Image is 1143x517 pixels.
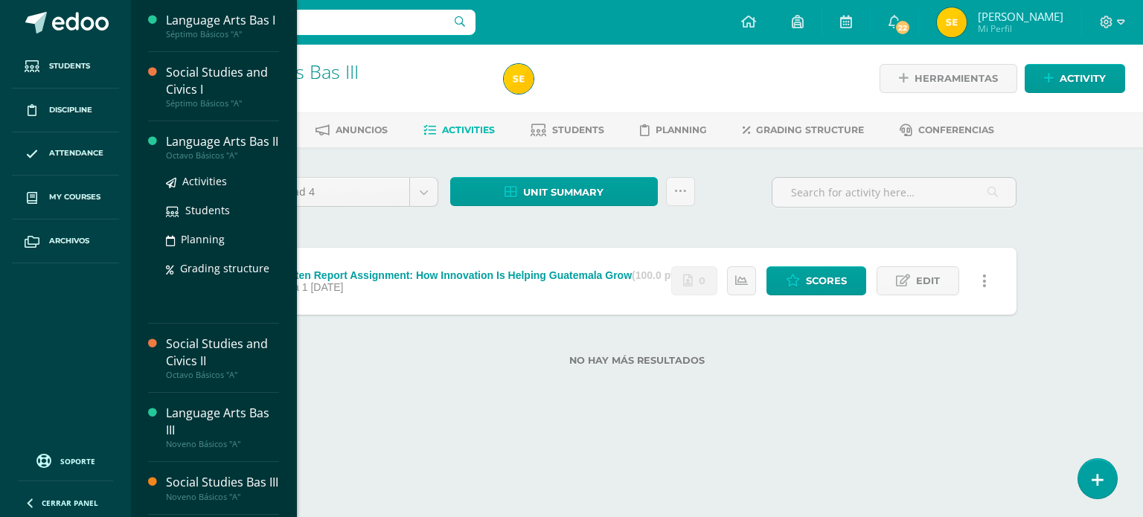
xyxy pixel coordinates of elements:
span: 0 [699,267,705,295]
a: Language Arts Bas IIOctavo Básicos "A" [166,133,279,161]
div: Social Studies and Civics II [166,335,279,370]
a: Soporte [18,450,113,470]
div: Language Arts Bas II [166,133,279,150]
span: Cerrar panel [42,498,98,508]
a: Students [12,45,119,89]
div: Noveno Básicos 'A' [188,82,486,96]
span: Mi Perfil [978,22,1063,35]
a: Activities [166,173,279,190]
div: Social Studies Bas III [166,474,279,491]
div: Séptimo Básicos "A" [166,29,279,39]
a: Unit summary [450,177,658,206]
span: Attendance [49,147,103,159]
span: Soporte [60,456,95,466]
div: Octavo Básicos "A" [166,150,279,161]
div: Social Studies and Civics I [166,64,279,98]
div: Written Report Assignment: How Innovation Is Helping Guatemala Grow [275,269,683,281]
img: 4e9def19cc85b7c337b3cd984476dcf2.png [504,64,534,94]
span: Activity [1060,65,1106,92]
a: Archivos [12,219,119,263]
a: Language Arts Bas IIINoveno Básicos "A" [166,405,279,449]
a: My courses [12,176,119,219]
a: Activity [1025,64,1125,93]
div: Noveno Básicos "A" [166,492,279,502]
span: Discipline [49,104,92,116]
span: Anuncios [336,124,388,135]
a: Unidad 4 [258,178,438,206]
a: Social Studies Bas IIINoveno Básicos "A" [166,474,279,501]
a: Attendance [12,132,119,176]
span: Unit summary [523,179,603,206]
span: Students [552,124,604,135]
img: 4e9def19cc85b7c337b3cd984476dcf2.png [937,7,967,37]
span: [PERSON_NAME] [978,9,1063,24]
span: Activities [442,124,495,135]
a: Anuncios [316,118,388,142]
a: Students [166,202,279,219]
input: Search a user… [141,10,476,35]
div: Language Arts Bas III [166,405,279,439]
h1: Social Studies Bas III [188,61,486,82]
span: My courses [49,191,100,203]
a: Grading structure [166,260,279,277]
a: Planning [166,231,279,248]
span: Planning [656,124,707,135]
strong: (100.0 pts) [632,269,683,281]
label: No hay más resultados [257,355,1016,366]
span: Activities [182,174,227,188]
span: Grading structure [756,124,864,135]
a: Social Studies and Civics ISéptimo Básicos "A" [166,64,279,109]
a: Students [531,118,604,142]
span: Conferencias [918,124,994,135]
span: Scores [806,267,847,295]
span: [DATE] [310,281,343,293]
input: Search for activity here… [772,178,1016,207]
span: Students [49,60,90,72]
span: Archivos [49,235,89,247]
div: Noveno Básicos "A" [166,439,279,449]
a: No se han realizado entregas [671,266,717,295]
span: 22 [894,19,911,36]
div: Octavo Básicos "A" [166,370,279,380]
a: Conferencias [900,118,994,142]
a: Activities [423,118,495,142]
a: Grading structure [743,118,864,142]
span: Herramientas [915,65,998,92]
a: Social Studies and Civics IIOctavo Básicos "A" [166,335,279,380]
span: Students [185,203,230,217]
a: Herramientas [880,64,1017,93]
div: Language Arts Bas I [166,12,279,29]
span: Planning [181,232,225,246]
a: Language Arts Bas ISéptimo Básicos "A" [166,12,279,39]
a: Planning [640,118,707,142]
span: Edit [916,267,940,295]
a: Discipline [12,89,119,132]
span: Unidad 4 [269,178,398,206]
a: Scores [766,266,866,295]
div: Séptimo Básicos "A" [166,98,279,109]
span: Grading structure [180,261,269,275]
